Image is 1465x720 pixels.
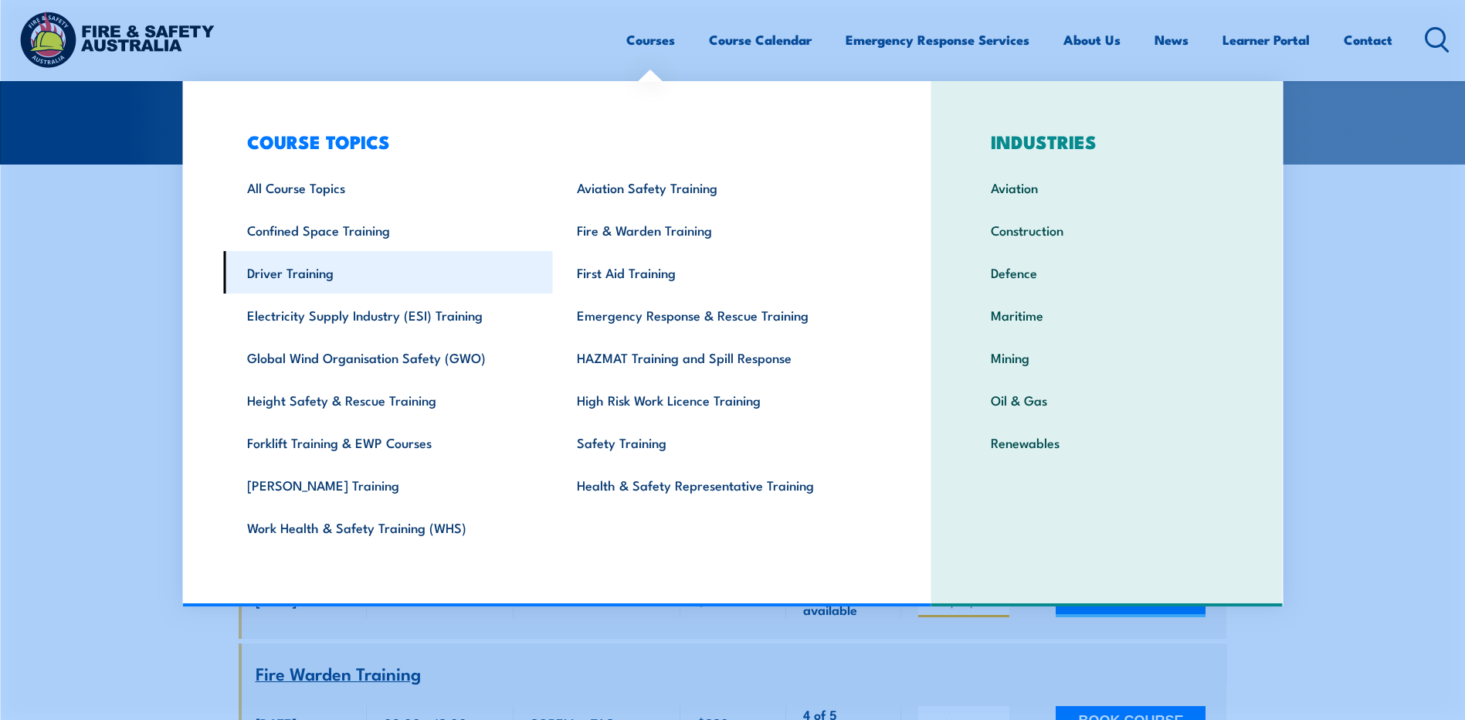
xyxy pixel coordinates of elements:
a: Height Safety & Rescue Training [223,379,553,421]
a: News [1155,19,1189,60]
span: $375 [697,591,728,609]
a: Driver Training [223,251,553,294]
a: Aviation Safety Training [553,166,883,209]
a: Electricity Supply Industry (ESI) Training [223,294,553,336]
a: [PERSON_NAME] Training [223,464,553,506]
span: 6 of 10 available [803,582,884,618]
h3: COURSE TOPICS [223,131,883,152]
a: Fire & Warden Training [553,209,883,251]
a: Oil & Gas [967,379,1247,421]
a: Confined Space Training [223,209,553,251]
a: Forklift Training & EWP Courses [223,421,553,464]
a: Construction [967,209,1247,251]
a: Contact [1344,19,1392,60]
a: Emergency Response Services [846,19,1029,60]
a: Maritime [967,294,1247,336]
span: 08:00 - 16:30 [384,591,466,609]
h3: INDUSTRIES [967,131,1247,152]
a: Aviation [967,166,1247,209]
span: SORELL - TAS [531,591,614,609]
span: Fire Warden Training [256,660,421,686]
a: Emergency Response & Rescue Training [553,294,883,336]
a: Safety Training [553,421,883,464]
span: [DATE] [256,591,297,609]
a: Health & Safety Representative Training [553,464,883,506]
a: Renewables [967,421,1247,464]
a: All Course Topics [223,166,553,209]
a: High Risk Work Licence Training [553,379,883,421]
a: Fire Warden Training [256,664,421,684]
a: Courses [626,19,675,60]
a: Work Health & Safety Training (WHS) [223,506,553,548]
a: Mining [967,336,1247,379]
a: Course Calendar [709,19,812,60]
a: Learner Portal [1223,19,1310,60]
a: HAZMAT Training and Spill Response [553,336,883,379]
a: First Aid Training [553,251,883,294]
a: Global Wind Organisation Safety (GWO) [223,336,553,379]
a: Defence [967,251,1247,294]
a: About Us [1063,19,1121,60]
